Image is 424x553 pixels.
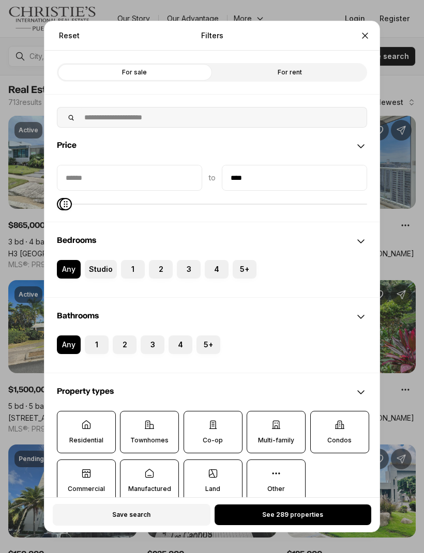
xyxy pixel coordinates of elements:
div: Price [44,128,380,165]
p: Land [205,485,220,493]
p: Condos [327,436,352,444]
span: Price [57,141,77,149]
p: Multi-family [258,436,294,444]
p: Filters [201,32,223,40]
span: Reset [59,32,80,40]
label: For rent [212,63,367,82]
span: Bedrooms [57,236,96,244]
span: to [208,174,216,182]
label: For sale [57,63,212,82]
label: 2 [113,335,137,354]
p: Residential [69,436,103,444]
p: Commercial [68,485,105,493]
span: Property types [57,387,114,395]
label: 3 [141,335,164,354]
label: 3 [177,260,201,279]
button: See 289 properties [215,504,371,525]
div: Bathrooms [44,298,380,335]
span: Maximum [59,198,72,210]
label: 5+ [233,260,256,279]
p: Other [267,485,285,493]
input: priceMax [222,165,367,190]
label: 1 [85,335,109,354]
label: Studio [85,260,117,279]
button: Save search [53,504,210,526]
div: Property types [44,374,380,411]
p: Townhomes [130,436,169,444]
label: 4 [169,335,192,354]
div: Bedrooms [44,223,380,260]
div: Bathrooms [44,335,380,373]
span: Bathrooms [57,312,99,320]
label: 4 [205,260,229,279]
label: 5+ [196,335,220,354]
label: 2 [149,260,173,279]
button: Reset [53,25,86,46]
label: Any [57,260,81,279]
label: 1 [121,260,145,279]
p: Manufactured [128,485,171,493]
label: Any [57,335,81,354]
span: Save search [112,511,150,519]
p: Co-op [203,436,223,444]
div: Property types [44,411,380,514]
span: Minimum [57,198,69,210]
div: Bedrooms [44,260,380,297]
button: Close [355,25,375,46]
input: priceMin [57,165,202,190]
div: Price [44,165,380,222]
span: See 289 properties [262,511,323,519]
